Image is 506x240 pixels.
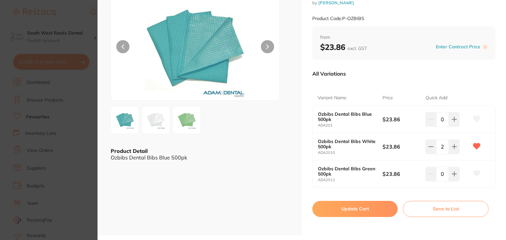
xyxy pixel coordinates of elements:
b: Ozbibs Dental Bibs Green 500pk [318,166,376,177]
span: from [320,34,488,41]
p: Quick Add [426,95,447,101]
button: Update Cart [312,201,398,217]
img: MTAuanBn [144,108,168,132]
b: $23.86 [382,170,421,178]
b: $23.86 [382,143,421,150]
small: Product Code: P-OZBIBS [312,16,364,21]
small: by [312,0,495,5]
b: $23.86 [320,42,367,52]
b: $23.86 [382,116,421,123]
small: ADA201 [318,123,382,128]
p: Price [382,95,393,101]
button: Enter Contract Price [434,44,482,50]
small: ADA2012 [318,178,382,182]
img: MTIuanBn [175,108,199,132]
div: Ozbibs Dental Bibs Blue 500pk [111,155,289,160]
b: Ozbibs Dental Bibs White 500pk [318,139,376,149]
img: MS5qcGc [113,108,137,132]
b: Product Detail [111,148,148,154]
p: All Variations [312,70,346,77]
label: i [482,44,488,50]
b: Ozbibs Dental Bibs Blue 500pk [318,111,376,122]
p: Variant Name [318,95,347,101]
button: Save to List [403,201,489,217]
small: ADA2010 [318,151,382,155]
span: excl. GST [348,45,367,51]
